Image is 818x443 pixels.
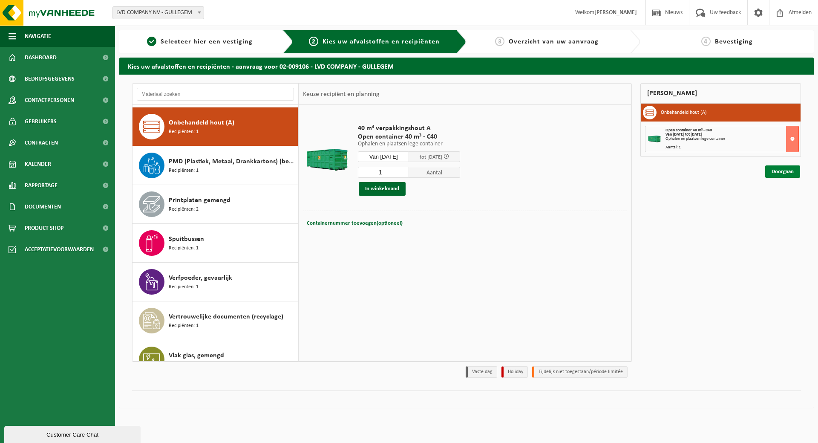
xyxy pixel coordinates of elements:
span: Dashboard [25,47,57,68]
li: Holiday [501,366,528,378]
button: Vlak glas, gemengd Recipiënten: 1 [132,340,298,379]
button: Verfpoeder, gevaarlijk Recipiënten: 1 [132,263,298,301]
span: Onbehandeld hout (A) [169,118,234,128]
div: [PERSON_NAME] [640,83,801,104]
span: Recipiënten: 1 [169,128,199,136]
div: Aantal: 1 [665,145,799,150]
button: Spuitbussen Recipiënten: 1 [132,224,298,263]
strong: Van [DATE] tot [DATE] [665,132,702,137]
span: LVD COMPANY NV - GULLEGEM [113,7,204,19]
div: Ophalen en plaatsen lege container [665,137,799,141]
span: Vertrouwelijke documenten (recyclage) [169,312,283,322]
a: Doorgaan [765,165,800,178]
span: LVD COMPANY NV - GULLEGEM [112,6,204,19]
span: Recipiënten: 1 [169,167,199,175]
li: Tijdelijk niet toegestaan/période limitée [532,366,628,378]
input: Materiaal zoeken [137,88,294,101]
li: Vaste dag [466,366,497,378]
div: Keuze recipiënt en planning [299,84,384,105]
button: In winkelmand [359,182,406,196]
span: Containernummer toevoegen(optioneel) [307,220,403,226]
span: Recipiënten: 1 [169,244,199,252]
span: Recipiënten: 1 [169,322,199,330]
button: PMD (Plastiek, Metaal, Drankkartons) (bedrijven) Recipiënten: 1 [132,146,298,185]
span: Verfpoeder, gevaarlijk [169,273,232,283]
span: Contactpersonen [25,90,74,111]
span: Bevestiging [715,38,753,45]
span: Selecteer hier een vestiging [161,38,253,45]
span: Documenten [25,196,61,217]
span: Open container 40 m³ - C40 [358,133,460,141]
span: Rapportage [25,175,58,196]
span: tot [DATE] [420,154,442,160]
span: Aantal [409,167,460,178]
button: Onbehandeld hout (A) Recipiënten: 1 [132,107,298,146]
span: Recipiënten: 1 [169,361,199,369]
span: Vlak glas, gemengd [169,350,224,361]
span: 40 m³ verpakkingshout A [358,124,460,133]
span: Contracten [25,132,58,153]
h2: Kies uw afvalstoffen en recipiënten - aanvraag voor 02-009106 - LVD COMPANY - GULLEGEM [119,58,814,74]
span: 1 [147,37,156,46]
span: 4 [701,37,711,46]
span: Bedrijfsgegevens [25,68,75,90]
span: Spuitbussen [169,234,204,244]
a: 1Selecteer hier een vestiging [124,37,276,47]
iframe: chat widget [4,424,142,443]
span: Overzicht van uw aanvraag [509,38,599,45]
span: Product Shop [25,217,63,239]
span: Printplaten gemengd [169,195,230,206]
strong: [PERSON_NAME] [594,9,637,16]
span: Acceptatievoorwaarden [25,239,94,260]
p: Ophalen en plaatsen lege container [358,141,460,147]
span: 3 [495,37,504,46]
span: Gebruikers [25,111,57,132]
button: Containernummer toevoegen(optioneel) [306,217,403,229]
span: Open container 40 m³ - C40 [665,128,712,133]
span: Kies uw afvalstoffen en recipiënten [323,38,440,45]
span: Recipiënten: 1 [169,283,199,291]
span: 2 [309,37,318,46]
span: PMD (Plastiek, Metaal, Drankkartons) (bedrijven) [169,156,296,167]
h3: Onbehandeld hout (A) [661,106,707,119]
span: Recipiënten: 2 [169,206,199,214]
span: Navigatie [25,26,51,47]
input: Selecteer datum [358,151,409,162]
span: Kalender [25,153,51,175]
button: Printplaten gemengd Recipiënten: 2 [132,185,298,224]
button: Vertrouwelijke documenten (recyclage) Recipiënten: 1 [132,301,298,340]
